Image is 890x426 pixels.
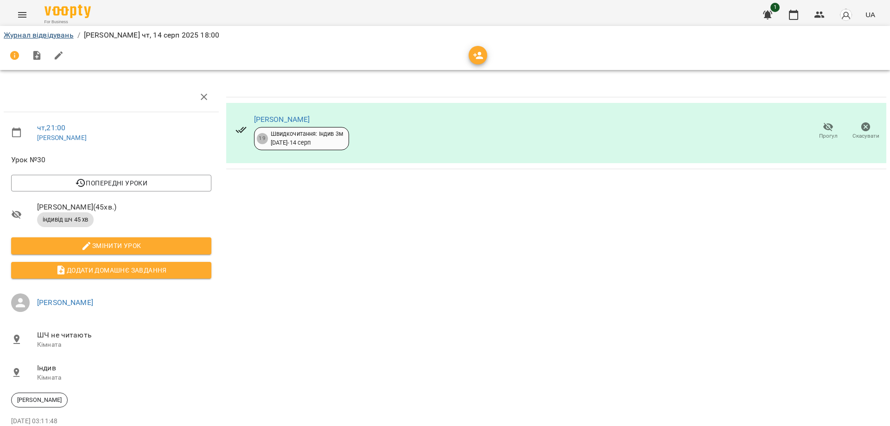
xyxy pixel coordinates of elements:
span: UA [865,10,875,19]
button: UA [862,6,879,23]
button: Скасувати [847,118,884,144]
span: [PERSON_NAME] [12,396,67,404]
span: Урок №30 [11,154,211,165]
div: 19 [257,133,268,144]
span: Прогул [819,132,838,140]
button: Додати домашнє завдання [11,262,211,279]
span: 1 [770,3,780,12]
p: Кімната [37,373,211,382]
nav: breadcrumb [4,30,886,41]
a: [PERSON_NAME] [37,134,87,141]
span: Додати домашнє завдання [19,265,204,276]
span: Попередні уроки [19,178,204,189]
div: Швидкочитання: Індив 3м [DATE] - 14 серп [271,130,343,147]
button: Змінити урок [11,237,211,254]
span: Індив [37,362,211,374]
img: Voopty Logo [44,5,91,18]
a: [PERSON_NAME] [37,298,93,307]
span: Змінити урок [19,240,204,251]
p: [PERSON_NAME] чт, 14 серп 2025 18:00 [84,30,219,41]
span: For Business [44,19,91,25]
span: індивід шч 45 хв [37,216,94,224]
span: ШЧ не читають [37,330,211,341]
p: [DATE] 03:11:48 [11,417,211,426]
button: Menu [11,4,33,26]
a: Журнал відвідувань [4,31,74,39]
li: / [77,30,80,41]
img: avatar_s.png [839,8,852,21]
button: Прогул [809,118,847,144]
p: Кімната [37,340,211,350]
a: [PERSON_NAME] [254,115,310,124]
div: [PERSON_NAME] [11,393,68,407]
button: Попередні уроки [11,175,211,191]
span: [PERSON_NAME] ( 45 хв. ) [37,202,211,213]
span: Скасувати [852,132,879,140]
a: чт , 21:00 [37,123,65,132]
